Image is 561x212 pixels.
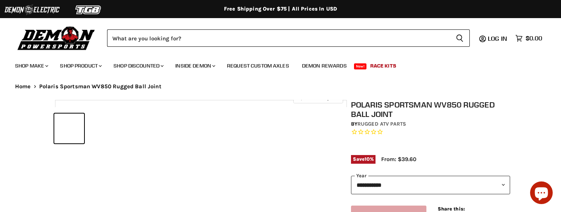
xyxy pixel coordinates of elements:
[365,156,370,162] span: 10
[351,155,376,163] span: Save %
[357,121,406,127] a: Rugged ATV Parts
[297,95,339,101] span: Click to expand
[221,58,295,74] a: Request Custom Axles
[54,58,106,74] a: Shop Product
[351,176,510,194] select: year
[54,114,84,143] button: Polaris Sportsman WV850 Rugged Ball Joint thumbnail
[365,58,402,74] a: Race Kits
[15,83,31,90] a: Home
[438,206,465,212] span: Share this:
[9,55,540,74] ul: Main menu
[107,29,470,47] form: Product
[9,58,53,74] a: Shop Make
[528,181,555,206] inbox-online-store-chat: Shopify online store chat
[107,29,450,47] input: Search
[15,25,98,51] img: Demon Powersports
[488,35,507,42] span: Log in
[351,100,510,119] h1: Polaris Sportsman WV850 Rugged Ball Joint
[108,58,168,74] a: Shop Discounted
[60,3,117,17] img: TGB Logo 2
[450,29,470,47] button: Search
[354,63,367,69] span: New!
[170,58,220,74] a: Inside Demon
[39,83,161,90] span: Polaris Sportsman WV850 Rugged Ball Joint
[381,156,416,163] span: From: $39.60
[4,3,60,17] img: Demon Electric Logo 2
[484,35,512,42] a: Log in
[296,58,353,74] a: Demon Rewards
[512,33,546,44] a: $0.00
[351,128,510,136] span: Rated 0.0 out of 5 stars 0 reviews
[526,35,542,42] span: $0.00
[351,120,510,128] div: by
